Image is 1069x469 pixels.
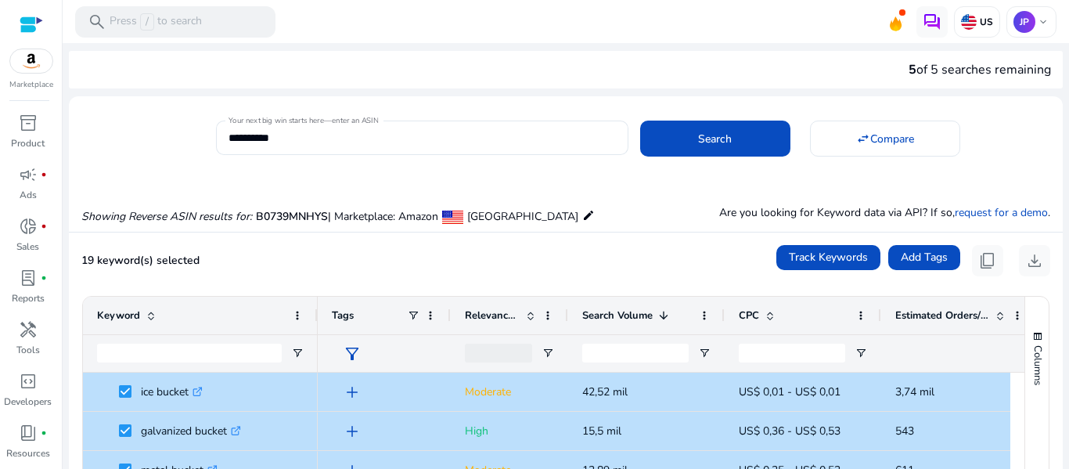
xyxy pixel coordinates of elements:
[467,209,578,224] span: [GEOGRAPHIC_DATA]
[719,204,1050,221] p: Are you looking for Keyword data via API? If so, .
[4,395,52,409] p: Developers
[6,446,50,460] p: Resources
[343,422,362,441] span: add
[739,308,759,323] span: CPC
[1013,11,1035,33] p: JP
[978,251,997,270] span: content_copy
[9,79,53,91] p: Marketplace
[16,240,39,254] p: Sales
[895,424,914,438] span: 543
[1019,245,1050,276] button: download
[81,209,252,224] i: Showing Reverse ASIN results for:
[19,114,38,132] span: inventory_2
[955,205,1048,220] a: request for a demo
[1037,16,1049,28] span: keyboard_arrow_down
[12,291,45,305] p: Reports
[901,249,948,265] span: Add Tags
[961,14,977,30] img: us.svg
[97,308,140,323] span: Keyword
[465,308,520,323] span: Relevance Score
[465,415,554,447] p: High
[256,209,328,224] span: B0739MNHYS
[88,13,106,31] span: search
[542,347,554,359] button: Open Filter Menu
[10,49,52,73] img: amazon.svg
[1025,251,1044,270] span: download
[895,308,989,323] span: Estimated Orders/Month
[888,245,960,270] button: Add Tags
[19,269,38,287] span: lab_profile
[343,383,362,402] span: add
[582,424,621,438] span: 15,5 mil
[698,347,711,359] button: Open Filter Menu
[855,347,867,359] button: Open Filter Menu
[20,188,37,202] p: Ads
[640,121,790,157] button: Search
[909,60,1051,79] div: of 5 searches remaining
[870,131,914,147] span: Compare
[41,223,47,229] span: fiber_manual_record
[895,384,934,399] span: 3,74 mil
[19,424,38,442] span: book_4
[582,206,595,225] mat-icon: edit
[41,275,47,281] span: fiber_manual_record
[972,245,1003,276] button: content_copy
[332,308,354,323] span: Tags
[856,132,870,146] mat-icon: swap_horiz
[16,343,40,357] p: Tools
[19,320,38,339] span: handyman
[465,376,554,408] p: Moderate
[328,209,438,224] span: | Marketplace: Amazon
[97,344,282,363] input: Keyword Filter Input
[739,344,845,363] input: CPC Filter Input
[41,430,47,436] span: fiber_manual_record
[582,344,689,363] input: Search Volume Filter Input
[19,217,38,236] span: donut_small
[110,13,202,31] p: Press to search
[141,376,203,408] p: ice bucket
[81,253,200,268] span: 19 keyword(s) selected
[977,16,993,28] p: US
[739,384,840,399] span: US$ 0,01 - US$ 0,01
[810,121,960,157] button: Compare
[141,415,241,447] p: galvanized bucket
[776,245,880,270] button: Track Keywords
[229,115,378,126] mat-label: Your next big win starts here—enter an ASIN
[698,131,732,147] span: Search
[140,13,154,31] span: /
[1031,345,1045,385] span: Columns
[19,165,38,184] span: campaign
[291,347,304,359] button: Open Filter Menu
[343,345,362,363] span: filter_alt
[41,171,47,178] span: fiber_manual_record
[19,372,38,391] span: code_blocks
[582,308,653,323] span: Search Volume
[739,424,840,438] span: US$ 0,36 - US$ 0,53
[582,384,628,399] span: 42,52 mil
[789,249,868,265] span: Track Keywords
[909,61,916,78] span: 5
[11,136,45,150] p: Product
